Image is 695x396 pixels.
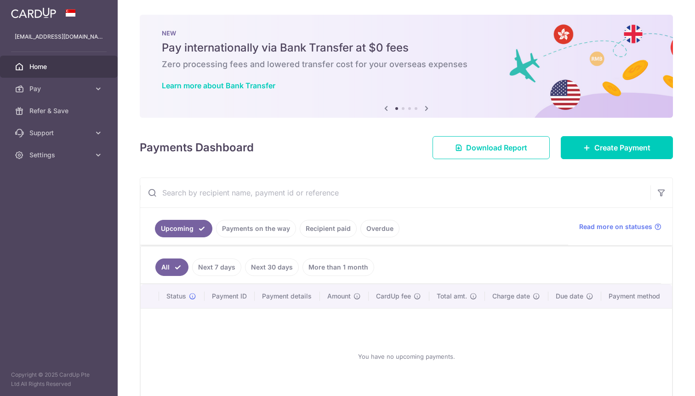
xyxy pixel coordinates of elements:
img: Bank transfer banner [140,15,673,118]
h4: Payments Dashboard [140,139,254,156]
a: Upcoming [155,220,212,237]
span: Amount [327,292,351,301]
th: Payment method [601,284,672,308]
a: Next 7 days [192,258,241,276]
input: Search by recipient name, payment id or reference [140,178,650,207]
th: Payment ID [205,284,255,308]
a: Learn more about Bank Transfer [162,81,275,90]
a: Payments on the way [216,220,296,237]
span: Read more on statuses [579,222,652,231]
a: All [155,258,188,276]
img: CardUp [11,7,56,18]
a: Overdue [360,220,399,237]
span: Settings [29,150,90,160]
p: [EMAIL_ADDRESS][DOMAIN_NAME] [15,32,103,41]
span: Due date [556,292,583,301]
span: Create Payment [594,142,650,153]
h5: Pay internationally via Bank Transfer at $0 fees [162,40,651,55]
a: Create Payment [561,136,673,159]
span: CardUp fee [376,292,411,301]
span: Status [166,292,186,301]
a: Recipient paid [300,220,357,237]
span: Pay [29,84,90,93]
a: Read more on statuses [579,222,661,231]
p: NEW [162,29,651,37]
h6: Zero processing fees and lowered transfer cost for your overseas expenses [162,59,651,70]
a: Next 30 days [245,258,299,276]
th: Payment details [255,284,320,308]
span: Total amt. [437,292,467,301]
a: Download Report [433,136,550,159]
span: Home [29,62,90,71]
span: Support [29,128,90,138]
span: Download Report [466,142,527,153]
span: Refer & Save [29,106,90,115]
span: Charge date [492,292,530,301]
a: More than 1 month [302,258,374,276]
